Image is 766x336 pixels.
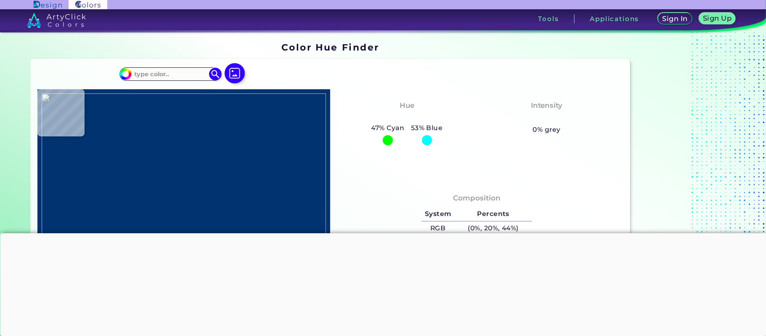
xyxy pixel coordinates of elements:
img: icon search [209,68,222,80]
h3: Cyan-Blue [383,113,431,123]
img: 2a83c2ad-cd57-4f02-9221-0506402e2466 [42,93,326,317]
input: type color.. [131,68,209,80]
h5: 0% grey [533,124,561,135]
h3: Tools [538,16,559,22]
a: Sign Up [700,13,734,24]
a: Sign In [659,13,691,24]
h3: Vibrant [528,113,565,123]
h4: Composition [453,192,501,204]
h5: 53% Blue [408,123,446,133]
h3: Applications [590,16,639,22]
img: icon picture [225,63,245,83]
h5: RGB [421,221,454,235]
h4: Intensity [531,99,563,112]
img: ArtyClick Design logo [34,1,62,9]
h5: (0%, 20%, 44%) [454,221,532,235]
h5: Sign Up [704,15,731,21]
h5: System [421,207,454,221]
h1: Color Hue Finder [281,41,379,53]
h5: Percents [454,207,532,221]
img: logo_artyclick_colors_white.svg [27,13,86,28]
h4: Hue [400,99,414,112]
iframe: Advertisement [633,39,739,331]
h5: 47% Cyan [368,123,408,133]
h5: Sign In [663,16,687,22]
